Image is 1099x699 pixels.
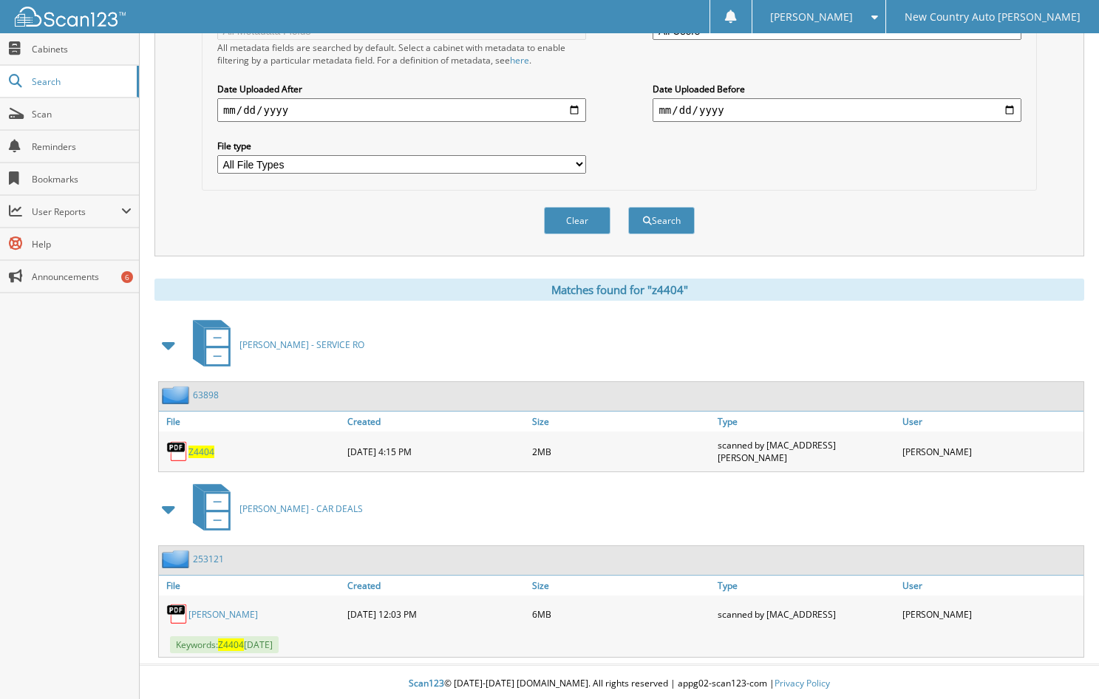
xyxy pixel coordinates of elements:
[714,435,899,468] div: scanned by [MAC_ADDRESS][PERSON_NAME]
[653,98,1021,122] input: end
[166,440,188,463] img: PDF.png
[714,599,899,629] div: scanned by [MAC_ADDRESS]
[344,599,528,629] div: [DATE] 12:03 PM
[162,550,193,568] img: folder2.png
[510,54,529,67] a: here
[899,599,1083,629] div: [PERSON_NAME]
[528,599,713,629] div: 6MB
[528,576,713,596] a: Size
[184,316,364,374] a: [PERSON_NAME] - SERVICE RO
[188,608,258,621] a: [PERSON_NAME]
[528,412,713,432] a: Size
[188,446,214,458] a: Z4404
[170,636,279,653] span: Keywords: [DATE]
[714,576,899,596] a: Type
[193,553,224,565] a: 253121
[217,98,586,122] input: start
[32,140,132,153] span: Reminders
[1025,628,1099,699] iframe: Chat Widget
[899,412,1083,432] a: User
[159,576,344,596] a: File
[528,435,713,468] div: 2MB
[344,412,528,432] a: Created
[162,386,193,404] img: folder2.png
[239,338,364,351] span: [PERSON_NAME] - SERVICE RO
[32,205,121,218] span: User Reports
[32,43,132,55] span: Cabinets
[653,83,1021,95] label: Date Uploaded Before
[544,207,610,234] button: Clear
[239,502,363,515] span: [PERSON_NAME] - CAR DEALS
[218,638,244,651] span: Z4404
[899,435,1083,468] div: [PERSON_NAME]
[32,270,132,283] span: Announcements
[32,75,129,88] span: Search
[775,677,830,689] a: Privacy Policy
[409,677,444,689] span: Scan123
[32,173,132,185] span: Bookmarks
[32,108,132,120] span: Scan
[193,389,219,401] a: 63898
[159,412,344,432] a: File
[714,412,899,432] a: Type
[905,13,1081,21] span: New Country Auto [PERSON_NAME]
[628,207,695,234] button: Search
[217,41,586,67] div: All metadata fields are searched by default. Select a cabinet with metadata to enable filtering b...
[154,279,1084,301] div: Matches found for "z4404"
[121,271,133,283] div: 6
[770,13,853,21] span: [PERSON_NAME]
[899,576,1083,596] a: User
[184,480,363,538] a: [PERSON_NAME] - CAR DEALS
[166,603,188,625] img: PDF.png
[15,7,126,27] img: scan123-logo-white.svg
[32,238,132,250] span: Help
[217,140,586,152] label: File type
[217,83,586,95] label: Date Uploaded After
[344,576,528,596] a: Created
[344,435,528,468] div: [DATE] 4:15 PM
